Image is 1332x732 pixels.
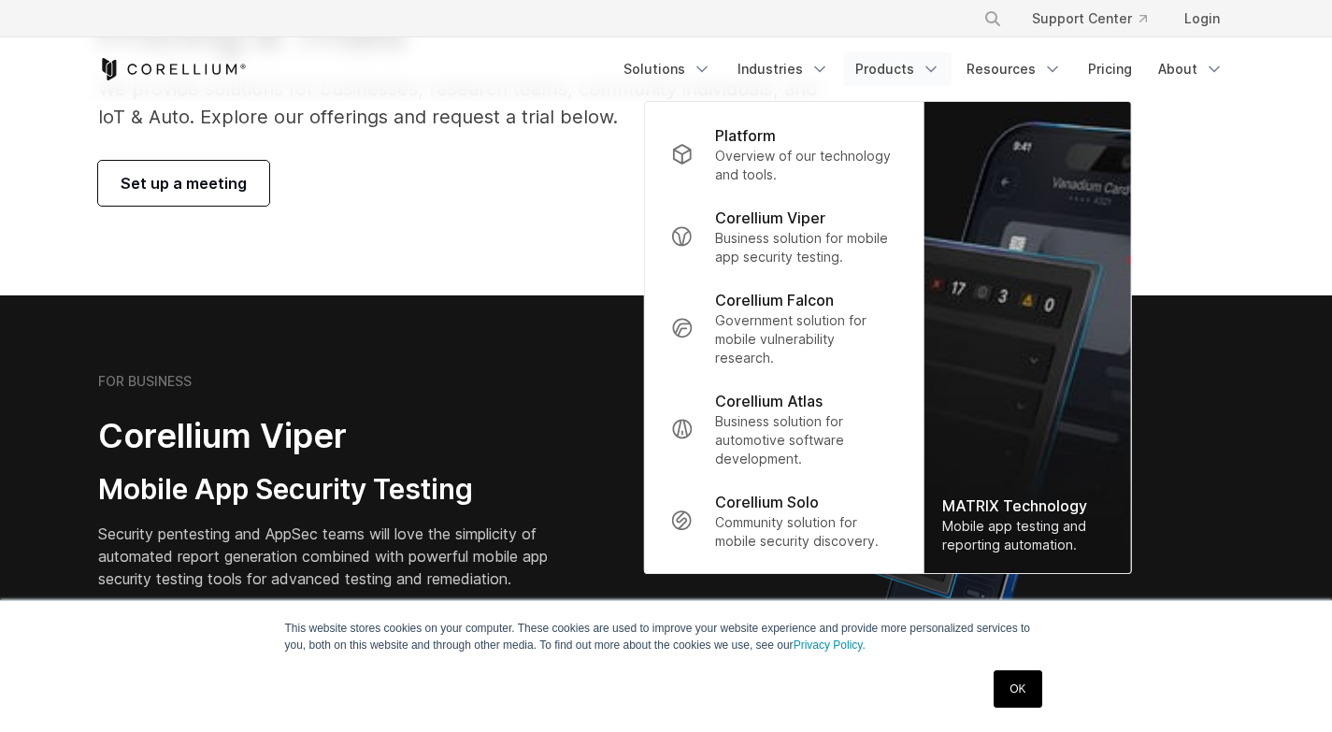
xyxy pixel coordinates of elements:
[98,58,247,80] a: Corellium Home
[924,102,1130,573] img: Matrix_WebNav_1x
[942,517,1111,554] div: Mobile app testing and reporting automation.
[726,52,840,86] a: Industries
[942,495,1111,517] div: MATRIX Technology
[924,102,1130,573] a: MATRIX Technology Mobile app testing and reporting automation.
[715,289,834,311] p: Corellium Falcon
[98,523,577,590] p: Security pentesting and AppSec teams will love the simplicity of automated report generation comb...
[994,670,1041,708] a: OK
[794,639,866,652] a: Privacy Policy.
[98,161,269,206] a: Set up a meeting
[655,480,911,562] a: Corellium Solo Community solution for mobile security discovery.
[285,620,1048,653] p: This website stores cookies on your computer. These cookies are used to improve your website expe...
[715,513,896,551] p: Community solution for mobile security discovery.
[715,124,776,147] p: Platform
[612,52,1235,86] div: Navigation Menu
[655,278,911,379] a: Corellium Falcon Government solution for mobile vulnerability research.
[844,52,952,86] a: Products
[612,52,723,86] a: Solutions
[655,113,911,195] a: Platform Overview of our technology and tools.
[1147,52,1235,86] a: About
[955,52,1073,86] a: Resources
[1169,2,1235,36] a: Login
[715,311,896,367] p: Government solution for mobile vulnerability research.
[655,379,911,480] a: Corellium Atlas Business solution for automotive software development.
[655,195,911,278] a: Corellium Viper Business solution for mobile app security testing.
[976,2,1010,36] button: Search
[1017,2,1162,36] a: Support Center
[715,147,896,184] p: Overview of our technology and tools.
[98,373,192,390] h6: FOR BUSINESS
[715,229,896,266] p: Business solution for mobile app security testing.
[98,472,577,508] h3: Mobile App Security Testing
[98,75,843,131] p: We provide solutions for businesses, research teams, community individuals, and IoT & Auto. Explo...
[121,172,247,194] span: Set up a meeting
[715,207,825,229] p: Corellium Viper
[98,415,577,457] h2: Corellium Viper
[715,412,896,468] p: Business solution for automotive software development.
[715,491,819,513] p: Corellium Solo
[1077,52,1143,86] a: Pricing
[715,390,823,412] p: Corellium Atlas
[961,2,1235,36] div: Navigation Menu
